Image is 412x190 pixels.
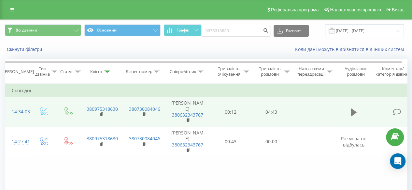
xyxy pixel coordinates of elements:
span: Налаштування профілю [330,7,381,12]
button: Основний [84,24,161,36]
div: Тип дзвінка [35,66,50,77]
span: Вихід [392,7,403,12]
span: Розмова не відбулась [341,135,366,147]
div: Клієнт [90,69,103,74]
button: Скинути фільтри [5,46,45,52]
div: Співробітник [169,69,196,74]
div: Статус [60,69,73,74]
div: 14:34:03 [12,106,25,118]
div: Тривалість очікування [216,66,242,77]
td: 00:43 [210,127,251,157]
a: 380975318630 [87,135,118,142]
div: 14:27:41 [12,135,25,148]
div: Назва схеми переадресації [297,66,325,77]
a: 380632343767 [172,112,203,118]
div: Тривалість розмови [257,66,282,77]
span: Графік [177,28,189,32]
span: Всі дзвінки [16,28,37,33]
td: 00:00 [251,127,292,157]
button: Всі дзвінки [5,24,81,36]
td: [PERSON_NAME] [165,127,210,157]
a: 380730084046 [129,135,160,142]
div: Аудіозапис розмови [340,66,371,77]
a: 380730084046 [129,106,160,112]
input: Пошук за номером [201,25,270,37]
span: Реферальна програма [271,7,319,12]
div: Бізнес номер [125,69,152,74]
div: [PERSON_NAME] [1,69,34,74]
a: Коли дані можуть відрізнятися вiд інших систем [295,46,407,52]
div: Open Intercom Messenger [390,153,405,169]
div: Коментар/категорія дзвінка [374,66,412,77]
td: 00:12 [210,97,251,127]
td: [PERSON_NAME] [165,97,210,127]
td: 04:43 [251,97,292,127]
a: 380975318630 [87,106,118,112]
button: Графік [164,24,201,36]
button: Експорт [274,25,309,37]
a: 380632343767 [172,142,203,148]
